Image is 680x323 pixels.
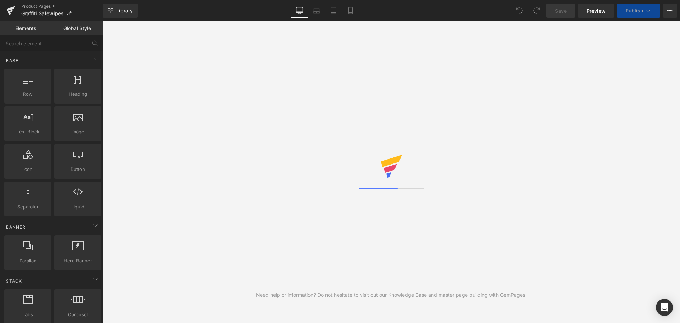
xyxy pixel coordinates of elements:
a: Desktop [291,4,308,18]
span: Text Block [6,128,49,135]
a: Tablet [325,4,342,18]
span: Image [56,128,99,135]
span: Stack [5,278,23,284]
span: Heading [56,90,99,98]
span: Base [5,57,19,64]
span: Preview [586,7,606,15]
span: Separator [6,203,49,211]
a: Mobile [342,4,359,18]
a: Product Pages [21,4,103,9]
span: Parallax [6,257,49,264]
span: Hero Banner [56,257,99,264]
button: Redo [529,4,544,18]
a: Laptop [308,4,325,18]
div: Need help or information? Do not hesitate to visit out our Knowledge Base and master page buildin... [256,291,527,299]
a: Global Style [51,21,103,35]
span: Liquid [56,203,99,211]
span: Button [56,166,99,173]
button: More [663,4,677,18]
span: Banner [5,224,26,230]
span: Tabs [6,311,49,318]
button: Undo [512,4,527,18]
a: Preview [578,4,614,18]
span: Save [555,7,567,15]
span: Publish [625,8,643,13]
span: Library [116,7,133,14]
div: Open Intercom Messenger [656,299,673,316]
a: New Library [103,4,138,18]
button: Publish [617,4,660,18]
span: Graffiti Safewipes [21,11,64,16]
span: Carousel [56,311,99,318]
span: Row [6,90,49,98]
span: Icon [6,166,49,173]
